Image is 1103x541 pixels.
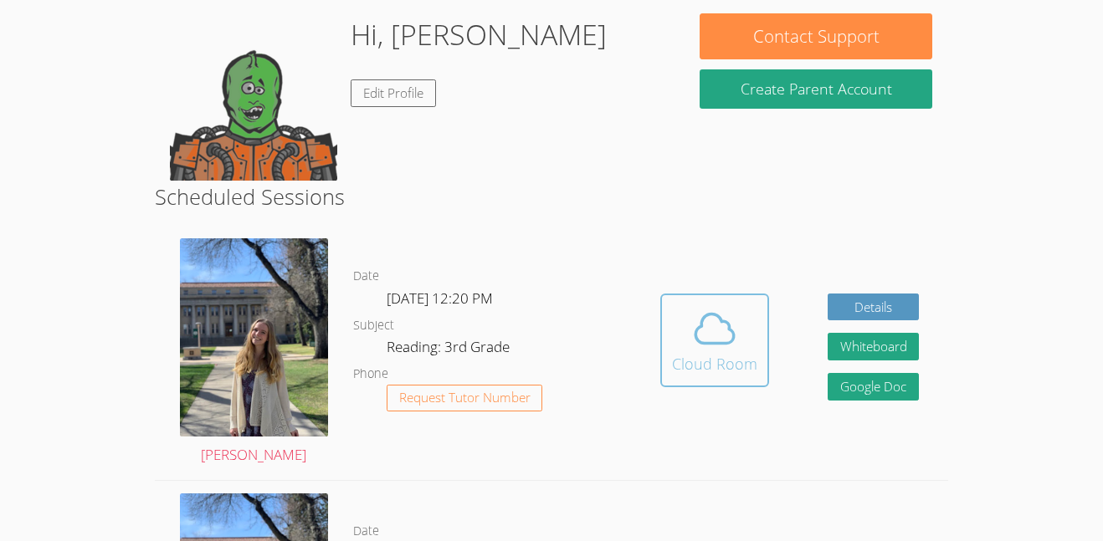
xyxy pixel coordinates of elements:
a: Google Doc [828,373,920,401]
dt: Subject [353,315,394,336]
a: Edit Profile [351,79,436,107]
dt: Date [353,266,379,287]
dd: Reading: 3rd Grade [387,335,513,364]
button: Whiteboard [828,333,920,360]
a: [PERSON_NAME] [180,238,328,467]
span: [DATE] 12:20 PM [387,288,493,308]
button: Create Parent Account [700,69,932,109]
a: Details [828,293,920,321]
dt: Phone [353,364,388,385]
h1: Hi, [PERSON_NAME] [351,13,607,56]
button: Request Tutor Number [387,385,543,412]
div: Cloud Room [672,352,757,375]
img: default.png [170,13,337,181]
button: Cloud Room [660,293,769,387]
button: Contact Support [700,13,932,59]
img: profile%20teach.jpg [180,238,328,436]
h2: Scheduled Sessions [155,181,949,212]
span: Request Tutor Number [399,391,531,404]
